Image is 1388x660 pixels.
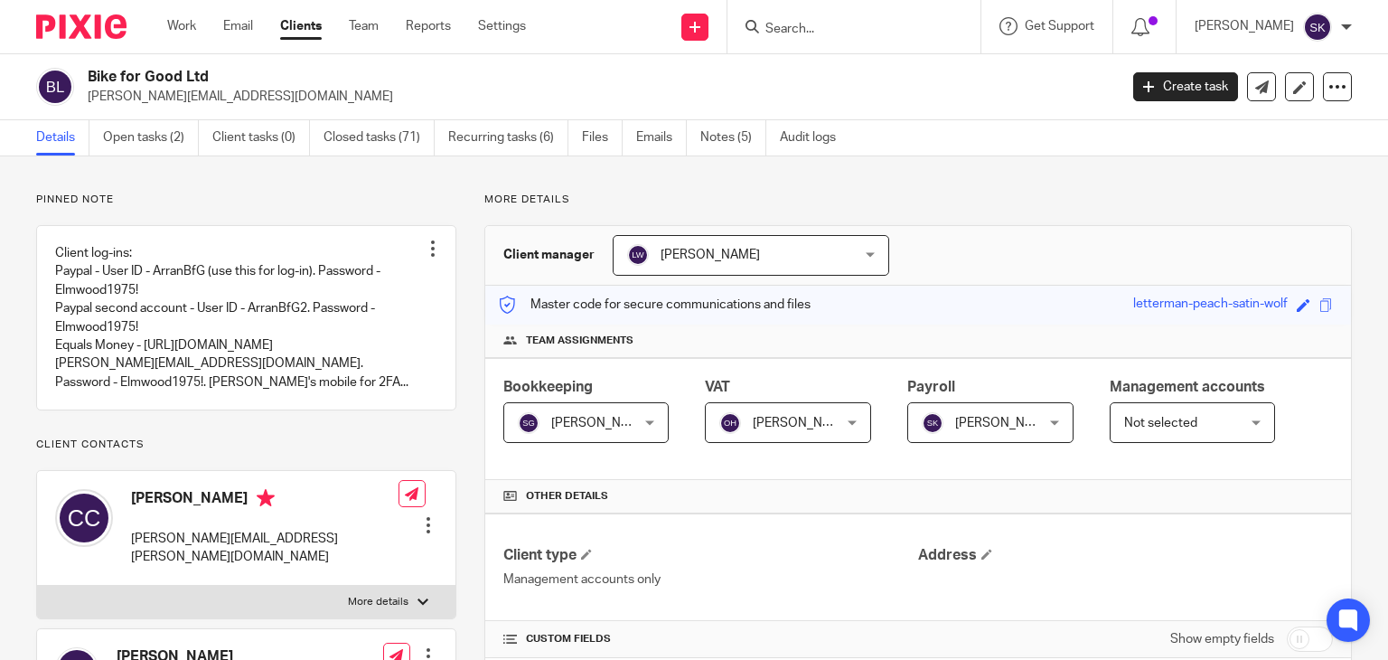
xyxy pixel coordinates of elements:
a: Emails [636,120,687,156]
p: Master code for secure communications and files [499,296,811,314]
a: Recurring tasks (6) [448,120,568,156]
a: Work [167,17,196,35]
span: Team assignments [526,334,633,348]
a: Clients [280,17,322,35]
img: svg%3E [55,489,113,547]
span: [PERSON_NAME] [661,249,760,261]
h4: Client type [503,546,918,565]
span: Management accounts [1110,380,1265,394]
a: Email [223,17,253,35]
span: Other details [526,489,608,504]
p: Pinned note [36,193,456,207]
span: [PERSON_NAME] [753,417,852,429]
span: Bookkeeping [503,380,593,394]
a: Notes (5) [700,120,766,156]
p: More details [484,193,1352,207]
div: letterman-peach-satin-wolf [1133,295,1288,316]
a: Team [349,17,379,35]
img: Pixie [36,14,127,39]
span: [PERSON_NAME] [551,417,651,429]
a: Open tasks (2) [103,120,199,156]
h3: Client manager [503,246,595,264]
i: Primary [257,489,275,507]
input: Search [764,22,926,38]
img: svg%3E [518,412,539,434]
a: Settings [478,17,526,35]
img: svg%3E [1303,13,1332,42]
h4: Address [918,546,1333,565]
a: Closed tasks (71) [324,120,435,156]
p: [PERSON_NAME] [1195,17,1294,35]
h4: [PERSON_NAME] [131,489,399,512]
a: Files [582,120,623,156]
span: Get Support [1025,20,1094,33]
p: More details [348,595,408,609]
img: svg%3E [36,68,74,106]
img: svg%3E [719,412,741,434]
a: Details [36,120,89,156]
span: Not selected [1124,417,1197,429]
a: Client tasks (0) [212,120,310,156]
p: [PERSON_NAME][EMAIL_ADDRESS][PERSON_NAME][DOMAIN_NAME] [131,530,399,567]
h4: CUSTOM FIELDS [503,632,918,646]
img: svg%3E [922,412,943,434]
span: VAT [705,380,730,394]
img: svg%3E [627,244,649,266]
h2: Bike for Good Ltd [88,68,903,87]
label: Show empty fields [1170,630,1274,648]
p: Management accounts only [503,570,918,589]
a: Create task [1133,72,1238,101]
a: Audit logs [780,120,849,156]
span: [PERSON_NAME] [955,417,1055,429]
a: Reports [406,17,451,35]
p: [PERSON_NAME][EMAIL_ADDRESS][DOMAIN_NAME] [88,88,1106,106]
span: Payroll [907,380,955,394]
p: Client contacts [36,438,456,452]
